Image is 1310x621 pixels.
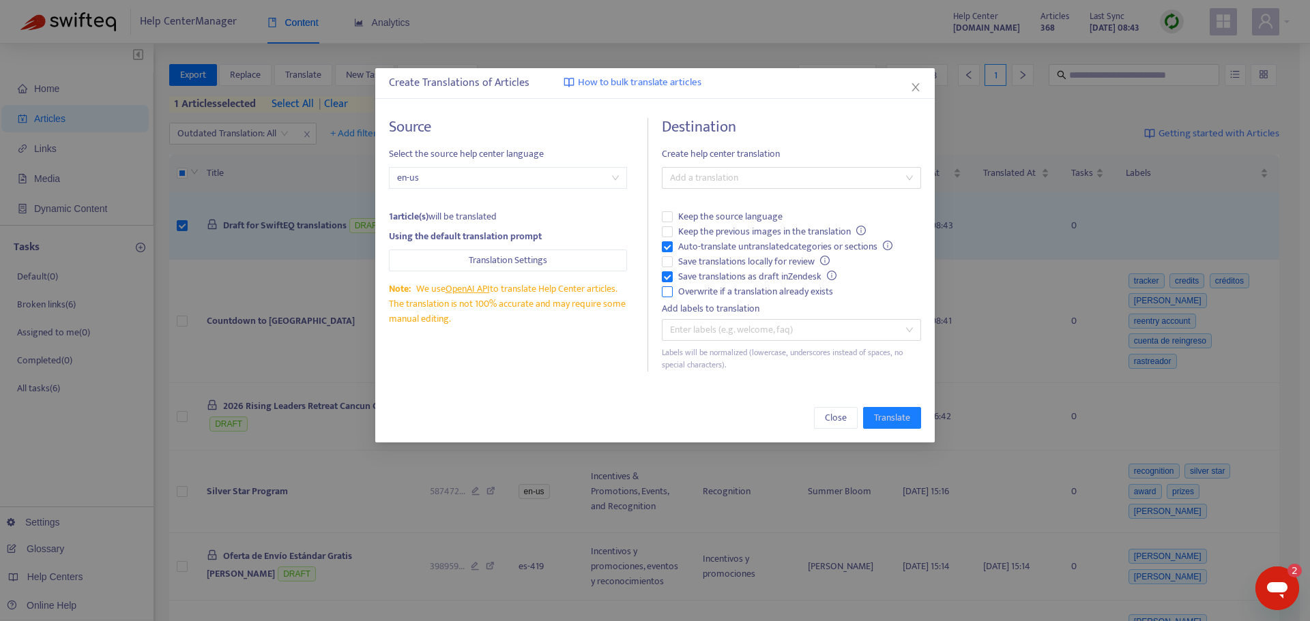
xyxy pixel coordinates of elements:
div: will be translated [389,209,627,224]
strong: 1 article(s) [389,209,428,224]
iframe: Number of unread messages [1275,564,1302,577]
iframe: Button to launch messaging window, 2 unread messages [1255,566,1299,610]
span: Save translations as draft in Zendesk [673,269,842,284]
div: Add labels to translation [662,301,921,316]
span: Note: [389,281,411,297]
h4: Source [389,118,627,136]
div: We use to translate Help Center articles. The translation is not 100% accurate and may require so... [389,282,627,327]
a: OpenAI API [446,281,490,297]
h4: Destination [662,118,921,136]
span: Create help center translation [662,147,921,162]
span: Select the source help center language [389,147,627,162]
button: Translation Settings [389,249,627,271]
span: Keep the source language [673,209,788,224]
button: Translate [863,407,921,429]
span: How to bulk translate articles [578,75,701,91]
span: info-circle [883,241,892,250]
span: info-circle [820,256,830,265]
img: image-link [564,77,574,88]
span: Keep the previous images in the translation [673,224,871,239]
span: Close [825,410,847,425]
span: Auto-translate untranslated categories or sections [673,239,898,254]
span: en-us [397,168,619,188]
button: Close [814,407,858,429]
div: Create Translations of Articles [389,75,921,91]
span: info-circle [827,271,836,280]
span: close [910,82,921,93]
a: How to bulk translate articles [564,75,701,91]
button: Close [908,80,923,95]
span: Translation Settings [469,253,547,268]
span: Save translations locally for review [673,254,835,269]
div: Labels will be normalized (lowercase, underscores instead of spaces, no special characters). [662,346,921,372]
span: Overwrite if a translation already exists [673,284,839,299]
span: info-circle [856,226,866,235]
div: Using the default translation prompt [389,229,627,244]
